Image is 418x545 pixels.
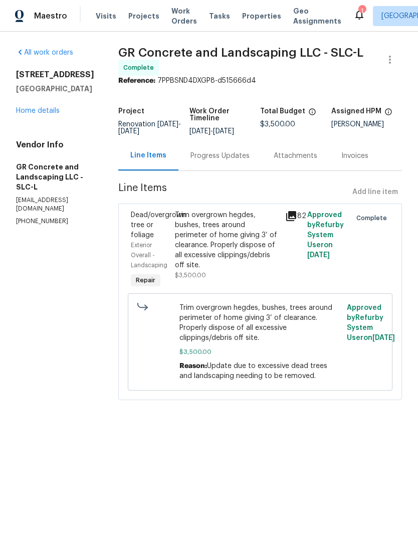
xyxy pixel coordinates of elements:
[213,128,234,135] span: [DATE]
[285,210,301,222] div: 82
[347,304,395,341] span: Approved by Refurby System User on
[118,108,144,115] h5: Project
[118,121,181,135] span: -
[331,108,381,115] h5: Assigned HPM
[179,362,327,380] span: Update due to excessive dead trees and landscaping needing to be removed.
[260,108,305,115] h5: Total Budget
[16,107,60,114] a: Home details
[16,84,94,94] h5: [GEOGRAPHIC_DATA]
[96,11,116,21] span: Visits
[16,70,94,80] h2: [STREET_ADDRESS]
[118,128,139,135] span: [DATE]
[157,121,178,128] span: [DATE]
[179,362,207,370] span: Reason:
[189,108,261,122] h5: Work Order Timeline
[175,272,206,278] span: $3,500.00
[341,151,368,161] div: Invoices
[16,49,73,56] a: All work orders
[131,242,167,268] span: Exterior Overall - Landscaping
[358,6,365,16] div: 1
[209,13,230,20] span: Tasks
[190,151,250,161] div: Progress Updates
[384,108,392,121] span: The hpm assigned to this work order.
[171,6,197,26] span: Work Orders
[293,6,341,26] span: Geo Assignments
[307,212,344,259] span: Approved by Refurby System User on
[118,77,155,84] b: Reference:
[372,334,395,341] span: [DATE]
[118,183,348,202] span: Line Items
[179,347,341,357] span: $3,500.00
[16,140,94,150] h4: Vendor Info
[356,213,391,223] span: Complete
[128,11,159,21] span: Projects
[175,210,279,270] div: Trim overgrown hegdes, bushes, trees around perimeter of home giving 3’ of clearance. Properly di...
[307,252,330,259] span: [DATE]
[16,162,94,192] h5: GR Concrete and Landscaping LLC - SLC-L
[118,76,402,86] div: 7PPBSND4DXGP8-d515666d4
[16,217,94,226] p: [PHONE_NUMBER]
[34,11,67,21] span: Maestro
[130,150,166,160] div: Line Items
[189,128,234,135] span: -
[260,121,295,128] span: $3,500.00
[179,303,341,343] span: Trim overgrown hegdes, bushes, trees around perimeter of home giving 3’ of clearance. Properly di...
[274,151,317,161] div: Attachments
[123,63,158,73] span: Complete
[16,196,94,213] p: [EMAIL_ADDRESS][DOMAIN_NAME]
[308,108,316,121] span: The total cost of line items that have been proposed by Opendoor. This sum includes line items th...
[242,11,281,21] span: Properties
[118,47,363,59] span: GR Concrete and Landscaping LLC - SLC-L
[131,212,186,239] span: Dead/overgrown tree or foliage
[132,275,159,285] span: Repair
[189,128,211,135] span: [DATE]
[118,121,181,135] span: Renovation
[331,121,402,128] div: [PERSON_NAME]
